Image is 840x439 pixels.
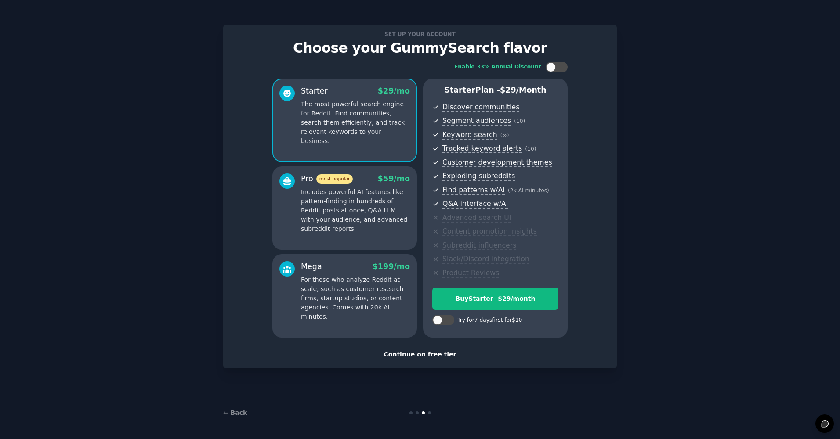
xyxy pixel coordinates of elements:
span: ( 2k AI minutes ) [508,187,549,194]
div: Try for 7 days first for $10 [457,317,522,324]
span: Exploding subreddits [442,172,515,181]
span: $ 29 /month [500,86,547,94]
a: ← Back [223,409,247,416]
span: Subreddit influencers [442,241,516,250]
p: Includes powerful AI features like pattern-finding in hundreds of Reddit posts at once, Q&A LLM w... [301,187,410,234]
span: Slack/Discord integration [442,255,529,264]
span: Advanced search UI [442,213,511,223]
p: The most powerful search engine for Reddit. Find communities, search them efficiently, and track ... [301,100,410,146]
div: Mega [301,261,322,272]
span: Content promotion insights [442,227,537,236]
div: Buy Starter - $ 29 /month [433,294,558,303]
span: Keyword search [442,130,497,140]
span: ( ∞ ) [500,132,509,138]
div: Enable 33% Annual Discount [454,63,541,71]
span: Set up your account [383,29,457,39]
span: Customer development themes [442,158,552,167]
span: Q&A interface w/AI [442,199,508,209]
div: Pro [301,173,353,184]
span: ( 10 ) [525,146,536,152]
span: Tracked keyword alerts [442,144,522,153]
span: $ 29 /mo [378,86,410,95]
span: $ 59 /mo [378,174,410,183]
span: $ 199 /mo [373,262,410,271]
span: Product Reviews [442,269,499,278]
span: ( 10 ) [514,118,525,124]
p: Choose your GummySearch flavor [232,40,608,56]
button: BuyStarter- $29/month [432,288,558,310]
p: Starter Plan - [432,85,558,96]
div: Starter [301,86,328,97]
span: Segment audiences [442,116,511,126]
p: For those who analyze Reddit at scale, such as customer research firms, startup studios, or conte... [301,275,410,321]
span: most popular [316,174,353,184]
div: Continue on free tier [232,350,608,359]
span: Discover communities [442,103,519,112]
span: Find patterns w/AI [442,186,505,195]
